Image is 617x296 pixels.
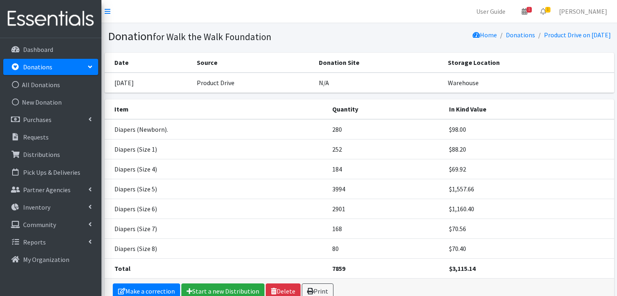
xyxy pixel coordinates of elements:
a: Home [473,31,497,39]
a: Dashboard [3,41,98,58]
td: [DATE] [105,73,192,93]
td: 252 [327,139,444,159]
p: My Organization [23,255,69,264]
p: Inventory [23,203,50,211]
a: 1 [534,3,553,19]
a: Requests [3,129,98,145]
td: Diapers (Size 7) [105,219,328,238]
th: Item [105,99,328,119]
h1: Donation [108,29,357,43]
a: Pick Ups & Deliveries [3,164,98,180]
a: User Guide [470,3,512,19]
a: Reports [3,234,98,250]
a: My Organization [3,251,98,268]
td: Diapers (Newborn). [105,119,328,139]
a: Donations [506,31,535,39]
td: Product Drive [192,73,314,93]
td: N/A [314,73,443,93]
strong: Total [114,264,131,272]
td: Diapers (Size 1) [105,139,328,159]
td: 168 [327,219,444,238]
p: Reports [23,238,46,246]
a: Purchases [3,112,98,128]
th: Source [192,53,314,73]
td: $70.56 [444,219,614,238]
th: Donation Site [314,53,443,73]
td: $98.00 [444,119,614,139]
a: New Donation [3,94,98,110]
p: Purchases [23,116,52,124]
td: 80 [327,238,444,258]
th: Date [105,53,192,73]
td: 3994 [327,179,444,199]
th: Storage Location [443,53,614,73]
p: Donations [23,63,52,71]
td: Warehouse [443,73,614,93]
p: Requests [23,133,49,141]
img: HumanEssentials [3,5,98,32]
td: $70.40 [444,238,614,258]
th: Quantity [327,99,444,119]
th: In Kind Value [444,99,614,119]
span: 1 [527,7,532,13]
strong: 7859 [332,264,345,272]
a: Inventory [3,199,98,215]
td: Diapers (Size 8) [105,238,328,258]
td: $1,557.66 [444,179,614,199]
a: Donations [3,59,98,75]
a: Distributions [3,146,98,163]
a: All Donations [3,77,98,93]
td: Diapers (Size 4) [105,159,328,179]
td: $88.20 [444,139,614,159]
p: Pick Ups & Deliveries [23,168,80,176]
p: Partner Agencies [23,186,71,194]
a: Community [3,217,98,233]
td: $1,160.40 [444,199,614,219]
td: $69.92 [444,159,614,179]
p: Distributions [23,150,60,159]
td: Diapers (Size 5) [105,179,328,199]
p: Dashboard [23,45,53,54]
a: [PERSON_NAME] [553,3,614,19]
td: 280 [327,119,444,139]
td: 184 [327,159,444,179]
strong: $3,115.14 [449,264,475,272]
p: Community [23,221,56,229]
a: Partner Agencies [3,182,98,198]
td: Diapers (Size 6) [105,199,328,219]
td: 2901 [327,199,444,219]
small: for Walk the Walk Foundation [153,31,271,43]
a: Product Drive on [DATE] [544,31,611,39]
a: 1 [515,3,534,19]
span: 1 [545,7,550,13]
